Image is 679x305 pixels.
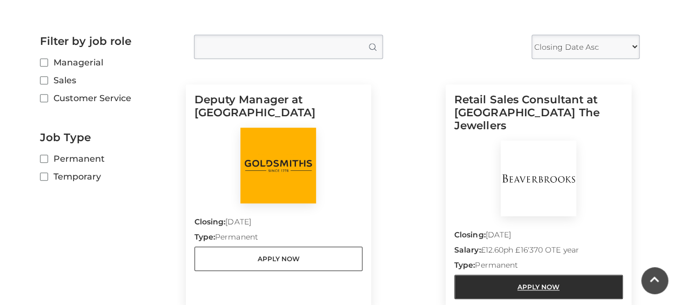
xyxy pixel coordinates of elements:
[194,231,363,247] p: Permanent
[194,247,363,271] a: Apply Now
[240,128,316,203] img: Goldsmiths
[194,93,363,128] h5: Deputy Manager at [GEOGRAPHIC_DATA]
[454,260,475,270] strong: Type:
[194,216,363,231] p: [DATE]
[454,230,486,240] strong: Closing:
[194,232,215,242] strong: Type:
[40,131,178,144] h2: Job Type
[40,74,178,87] label: Sales
[40,91,178,105] label: Customer Service
[454,229,623,244] p: [DATE]
[454,244,623,260] p: £12.60ph £16'370 OTE year
[501,141,576,216] img: BeaverBrooks The Jewellers
[40,56,178,69] label: Managerial
[40,170,178,183] label: Temporary
[454,245,481,255] strong: Salary:
[40,35,178,48] h2: Filter by job role
[454,260,623,275] p: Permanent
[194,217,226,227] strong: Closing:
[454,93,623,141] h5: Retail Sales Consultant at [GEOGRAPHIC_DATA] The Jewellers
[40,152,178,165] label: Permanent
[454,275,623,299] a: Apply Now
